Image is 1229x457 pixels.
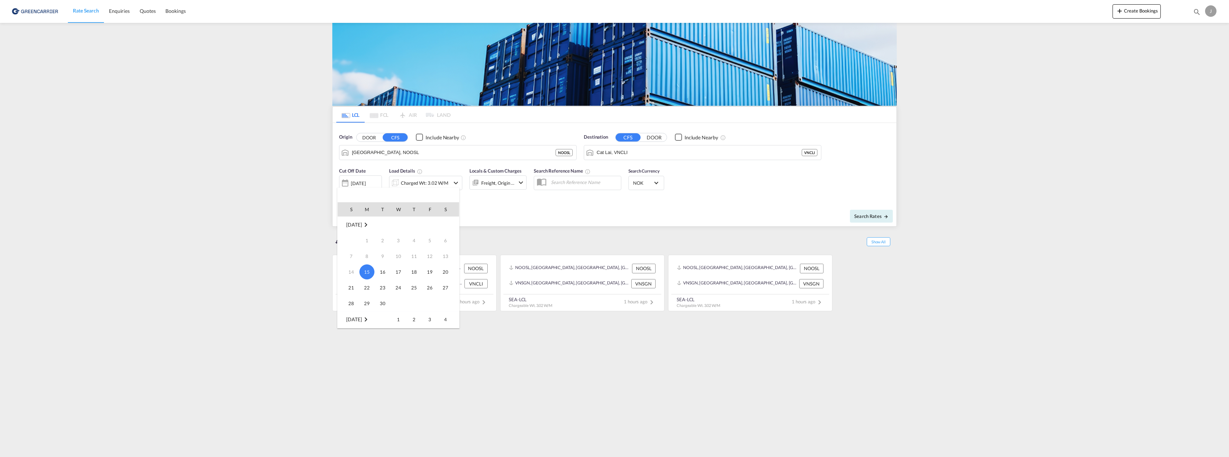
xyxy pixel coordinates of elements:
td: Sunday September 28 2025 [338,295,359,312]
tr: Week 5 [338,295,459,312]
td: Friday September 19 2025 [422,264,438,280]
td: Thursday September 25 2025 [406,280,422,295]
span: 16 [375,265,390,279]
td: Sunday September 14 2025 [338,264,359,280]
td: Sunday September 21 2025 [338,280,359,295]
td: Tuesday September 16 2025 [375,264,390,280]
td: Friday September 12 2025 [422,248,438,264]
td: Wednesday October 1 2025 [390,312,406,328]
span: 30 [375,296,390,311]
td: Tuesday September 23 2025 [375,280,390,295]
tr: Week 4 [338,280,459,295]
td: Thursday September 18 2025 [406,264,422,280]
span: 19 [423,265,437,279]
td: Thursday September 4 2025 [406,233,422,248]
td: Monday September 29 2025 [359,295,375,312]
tr: Week 3 [338,264,459,280]
span: 15 [359,264,374,279]
td: Monday September 8 2025 [359,248,375,264]
span: 1 [391,312,405,327]
span: [DATE] [346,316,362,322]
span: 18 [407,265,421,279]
th: W [390,202,406,217]
th: T [406,202,422,217]
span: 21 [344,280,358,295]
td: Saturday September 13 2025 [438,248,459,264]
td: September 2025 [338,217,459,233]
tr: Week 1 [338,312,459,328]
td: October 2025 [338,312,390,328]
td: Wednesday September 24 2025 [390,280,406,295]
span: 24 [391,280,405,295]
td: Thursday September 11 2025 [406,248,422,264]
span: 3 [423,312,437,327]
td: Tuesday September 2 2025 [375,233,390,248]
td: Monday September 1 2025 [359,233,375,248]
th: T [375,202,390,217]
th: S [438,202,459,217]
th: M [359,202,375,217]
span: 2 [407,312,421,327]
tr: Week undefined [338,217,459,233]
td: Friday October 3 2025 [422,312,438,328]
td: Monday September 15 2025 [359,264,375,280]
td: Wednesday September 17 2025 [390,264,406,280]
td: Friday September 26 2025 [422,280,438,295]
td: Saturday October 4 2025 [438,312,459,328]
td: Thursday October 2 2025 [406,312,422,328]
td: Friday September 5 2025 [422,233,438,248]
span: 26 [423,280,437,295]
td: Saturday September 20 2025 [438,264,459,280]
span: [DATE] [346,222,362,228]
md-calendar: Calendar [338,202,459,328]
th: S [338,202,359,217]
tr: Week 1 [338,233,459,248]
td: Monday September 22 2025 [359,280,375,295]
td: Wednesday September 10 2025 [390,248,406,264]
tr: Week 2 [338,248,459,264]
td: Saturday September 6 2025 [438,233,459,248]
span: 27 [438,280,453,295]
td: Tuesday September 9 2025 [375,248,390,264]
span: 4 [438,312,453,327]
td: Tuesday September 30 2025 [375,295,390,312]
span: 25 [407,280,421,295]
th: F [422,202,438,217]
span: 29 [360,296,374,311]
span: 23 [375,280,390,295]
td: Saturday September 27 2025 [438,280,459,295]
td: Sunday September 7 2025 [338,248,359,264]
td: Wednesday September 3 2025 [390,233,406,248]
span: 20 [438,265,453,279]
span: 17 [391,265,405,279]
span: 28 [344,296,358,311]
span: 22 [360,280,374,295]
